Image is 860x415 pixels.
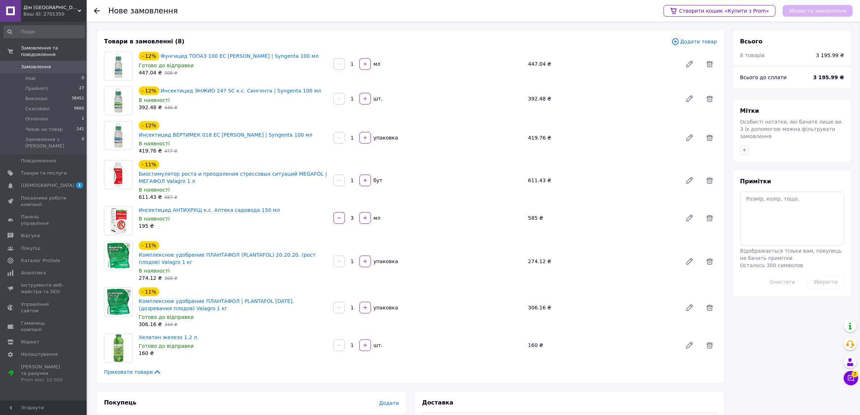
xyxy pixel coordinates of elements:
span: 306.16 ₴ [139,321,162,327]
div: 611.43 ₴ [525,175,679,185]
span: Відгуки [21,232,40,239]
div: Ваш ID: 2701350 [23,11,87,17]
span: В наявності [139,141,170,146]
div: Повернутися назад [94,7,100,14]
span: 0 [82,136,84,149]
span: Маркет [21,339,39,345]
span: 447.04 ₴ [139,70,162,76]
button: Чат з покупцем7 [844,371,858,385]
span: Гаманець компанії [21,320,67,333]
span: Аналітика [21,270,46,276]
img: Инсектицид ВЕРТИМЕК 018 ЕС к.е. Сингента | Syngenta 100 мл [104,121,133,150]
div: - 11% [139,287,159,296]
div: Prom мікс 10 000 [21,377,67,383]
a: Створити кошик «Купити з Prom» [664,5,775,17]
div: упаковка [372,258,399,265]
span: Приховати товари [104,368,161,376]
div: упаковка [372,304,399,311]
span: Виконані [25,95,48,102]
span: Особисті нотатки, які бачите лише ви. З їх допомогою можна фільтрувати замовлення [740,119,843,139]
div: упаковка [372,134,399,141]
span: 274.12 ₴ [139,275,162,281]
img: Инсектицид ЭНЖИО 247 SC к.с. Сингента | Syngenta 100 мл [104,87,133,115]
a: Редагувати [682,338,697,352]
span: Доставка [422,399,454,406]
span: 3 195.99 ₴ [816,52,844,59]
div: - 12% [139,121,159,130]
span: 141 [77,126,84,133]
span: Замовлення та повідомлення [21,45,87,58]
span: Налаштування [21,351,58,358]
span: Додати [379,400,399,406]
span: 508 ₴ [164,70,177,76]
a: Хелатин железо 1.2 л. [139,334,199,340]
img: Инсектицид АНТИХРУЩ к.с. Аптека садовода 150 мл [104,207,133,235]
div: 585 ₴ [525,213,679,223]
span: Нові [25,75,36,82]
span: 38451 [72,95,84,102]
span: Каталог ProSale [21,257,60,264]
input: Пошук [4,25,85,38]
span: Видалити [703,211,717,225]
span: Примітки [740,178,771,185]
div: - 12% [139,86,159,95]
span: Повідомлення [21,158,56,164]
img: Фунгицид ТОПАЗ 100 EC к.е. Сингента | Syngenta 100 мл [104,52,133,80]
a: Комплексное удобрение ПЛАНТАФОЛ | PLANTAFOL [DATE]. (дозревания плодов) Valagro 1 кг [139,298,294,311]
span: Осталось 300 символов [740,262,803,268]
div: Всього до сплати [740,74,813,81]
span: 419.76 ₴ [139,148,162,154]
div: 306.16 ₴ [525,303,679,313]
span: Товари та послуги [21,170,67,176]
div: бут [372,177,383,184]
div: 160 ₴ [139,350,328,357]
a: Инсектицид ВЕРТИМЕК 018 ЕС [PERSON_NAME] | Syngenta 100 мл [139,132,312,138]
span: Скасовані [25,106,50,112]
span: 446 ₴ [164,105,177,110]
span: Видалити [703,338,717,352]
span: Видалити [703,173,717,188]
span: Готово до відправки [139,343,194,349]
span: Готово до відправки [139,63,194,68]
span: [DEMOGRAPHIC_DATA] [21,182,74,189]
span: Всього [740,38,762,45]
div: - 11% [139,160,159,169]
img: Биостимулятор роста и преодоления стрессовых ситуаций MEGAFOL | МЕГАФОЛ Valagro 1 л [104,161,133,189]
span: Готово до відправки [139,314,194,320]
span: Прийняті [25,85,48,92]
img: Хелатин железо 1.2 л. [104,334,133,362]
div: 160 ₴ [525,340,679,350]
span: Чекає на товар [25,126,63,133]
span: 0 [82,75,84,82]
div: шт. [372,342,383,349]
span: 27 [79,85,84,92]
span: 3 195.99 ₴ [813,74,844,81]
span: Видалити [703,57,717,71]
span: 8 товарів [740,52,765,58]
div: мл [372,60,381,68]
div: 392.48 ₴ [525,94,679,104]
div: 419.76 ₴ [525,133,679,143]
span: Замовлення з [PERSON_NAME] [25,136,82,149]
span: Видалити [703,91,717,106]
a: Инсектицид ЭНЖИО 247 SC к.с. Сингента | Syngenta 100 мл [161,88,321,94]
div: шт. [372,95,383,102]
span: Управління сайтом [21,301,67,314]
div: - 11% [139,241,159,250]
div: Нове замовлення [108,7,178,15]
span: Замовлення [21,64,51,70]
span: 1 [76,182,83,188]
a: Редагувати [682,211,697,225]
div: 447.04 ₴ [525,59,679,69]
a: Редагувати [682,57,697,71]
img: Комплексное удобрение ПЛАНТАФОЛ (PLANTAFOL) 20.20.20. (рост плодов) Valagro 1 кг [104,241,133,270]
span: Видалити [703,131,717,145]
span: Товари в замовленні (8) [104,38,185,45]
a: Редагувати [682,91,697,106]
span: 344 ₴ [164,322,177,327]
span: В наявності [139,187,170,193]
span: 611.43 ₴ [139,194,162,200]
span: 7 [852,371,858,377]
img: Комплексное удобрение ПЛАНТАФОЛ | PLANTAFOL 5.15.45. (дозревания плодов) Valagro 1 кг [104,288,133,316]
div: мл [372,214,381,222]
